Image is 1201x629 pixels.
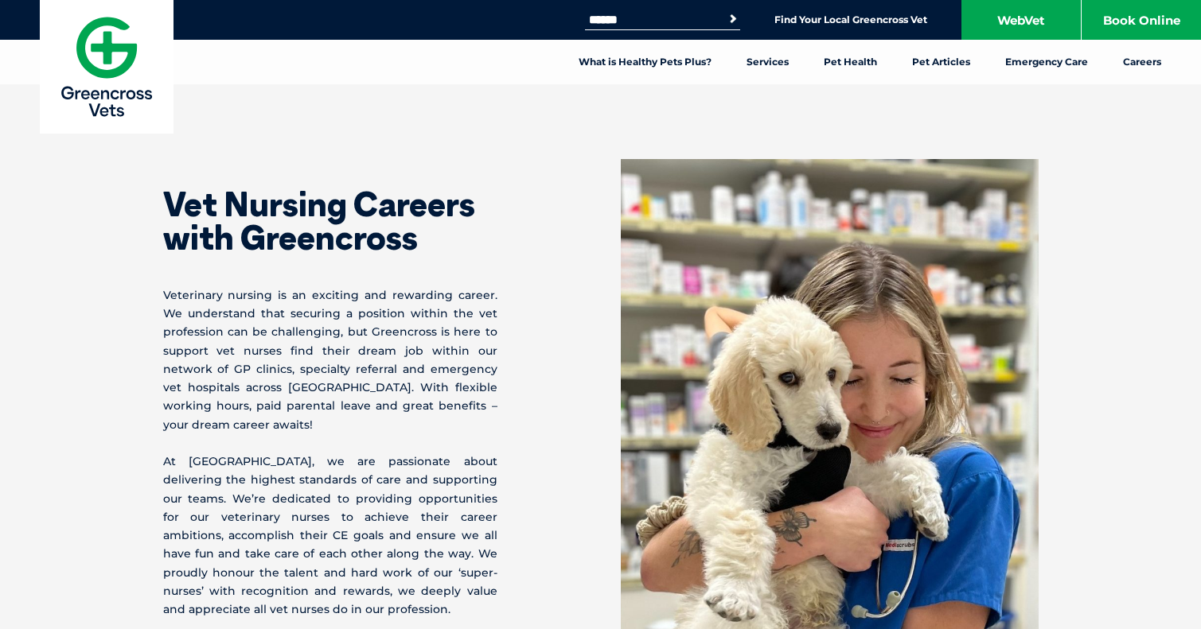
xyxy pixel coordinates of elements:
[895,40,988,84] a: Pet Articles
[561,40,729,84] a: What is Healthy Pets Plus?
[806,40,895,84] a: Pet Health
[163,286,497,434] p: Veterinary nursing is an exciting and rewarding career. We understand that securing a position wi...
[729,40,806,84] a: Services
[774,14,927,26] a: Find Your Local Greencross Vet
[1105,40,1179,84] a: Careers
[725,11,741,27] button: Search
[163,452,497,619] p: At [GEOGRAPHIC_DATA], we are passionate about delivering the highest standards of care and suppor...
[988,40,1105,84] a: Emergency Care
[163,188,497,254] h2: Vet Nursing Careers with Greencross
